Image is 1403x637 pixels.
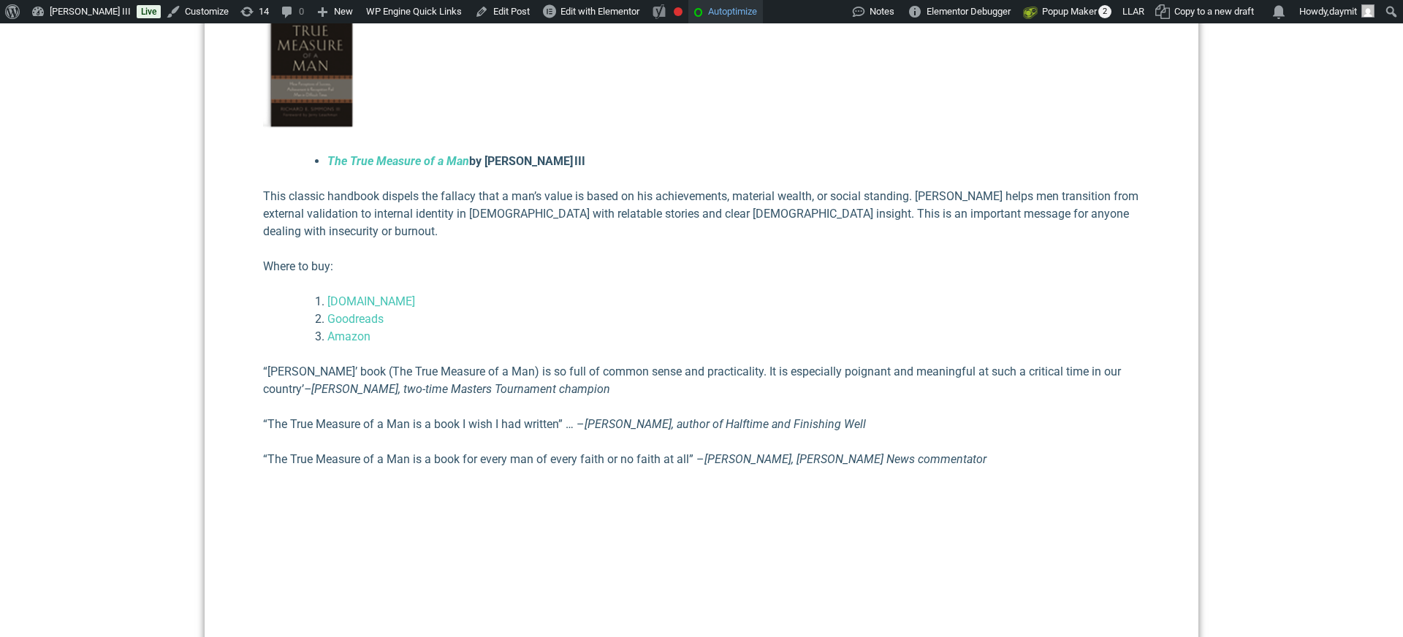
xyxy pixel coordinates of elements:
cite: [PERSON_NAME], two-time Masters Tournament champion [311,382,610,396]
cite: [PERSON_NAME], [PERSON_NAME] News commentator [704,452,986,466]
cite: – [304,382,311,396]
img: Views over 48 hours. Click for more Jetpack Stats. [770,3,852,20]
div: Focus keyphrase not set [674,7,683,16]
span: daymit [1329,6,1357,17]
span: 2 [1098,5,1111,18]
p: “The True Measure of a Man is a book I wish I had written” … – [263,416,1140,433]
a: The True Measure of a Man [327,154,469,168]
p: “[PERSON_NAME]’ book (The True Measure of a Man) is so full of common sense and practicality. It ... [263,363,1140,398]
cite: [PERSON_NAME], author of Halftime and Finishing Well [585,417,866,431]
p: Where to buy: [263,258,1140,275]
a: [DOMAIN_NAME] [327,294,415,308]
b: by [PERSON_NAME] III [469,154,585,168]
p: This classic handbook dispels the fallacy that a man’s value is based on his achievements, materi... [263,188,1140,240]
a: Goodreads [327,312,384,326]
a: Amazon [327,329,370,343]
p: “The True Measure of a Man is a book for every man of every faith or no faith at all” – [263,451,1140,468]
span: Edit with Elementor [560,6,639,17]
